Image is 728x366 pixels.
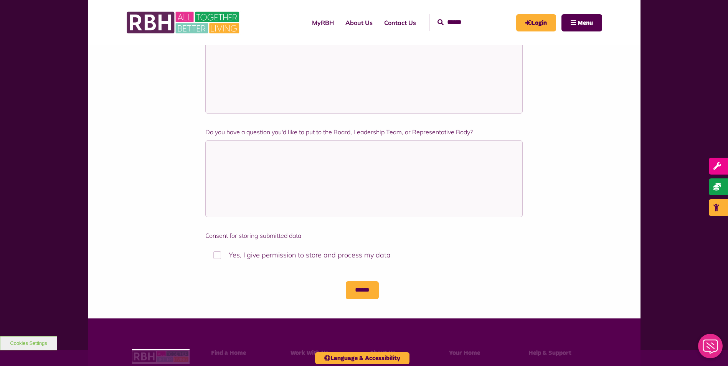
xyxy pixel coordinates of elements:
[291,350,329,356] span: Work With Us
[528,350,571,356] span: Help & Support
[126,8,241,38] img: RBH
[449,350,480,356] span: Your Home
[346,281,379,299] input: Submit button
[306,12,340,33] a: MyRBH
[437,14,508,31] input: Search
[211,350,246,356] span: Find a Home
[205,127,523,137] label: Do you have a question you'd like to put to the Board, Leadership Team, or Representative Body?
[693,331,728,366] iframe: Netcall Web Assistant for live chat
[378,12,422,33] a: Contact Us
[561,14,602,31] button: Navigation
[340,12,378,33] a: About Us
[205,231,523,240] label: Consent for storing submitted data
[370,350,396,356] span: About Us
[205,244,523,266] label: Yes, I give permission to store and process my data
[132,349,190,364] img: RBH
[578,20,593,26] span: Menu
[315,352,409,364] button: Language & Accessibility
[516,14,556,31] a: MyRBH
